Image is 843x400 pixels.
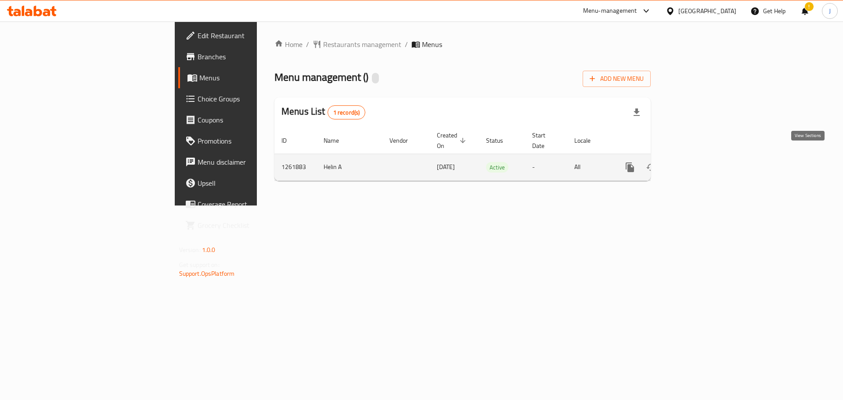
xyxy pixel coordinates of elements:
[525,154,567,180] td: -
[178,151,316,173] a: Menu disclaimer
[178,67,316,88] a: Menus
[179,244,201,256] span: Version:
[437,130,468,151] span: Created On
[583,6,637,16] div: Menu-management
[486,162,508,173] span: Active
[178,46,316,67] a: Branches
[317,154,382,180] td: Helin A
[198,136,309,146] span: Promotions
[281,105,365,119] h2: Menus List
[626,102,647,123] div: Export file
[199,72,309,83] span: Menus
[486,135,515,146] span: Status
[532,130,557,151] span: Start Date
[313,39,401,50] a: Restaurants management
[590,73,644,84] span: Add New Menu
[178,194,316,215] a: Coverage Report
[178,130,316,151] a: Promotions
[574,135,602,146] span: Locale
[641,157,662,178] button: Change Status
[328,105,366,119] div: Total records count
[829,6,831,16] span: J
[620,157,641,178] button: more
[437,161,455,173] span: [DATE]
[198,51,309,62] span: Branches
[179,268,235,279] a: Support.OpsPlatform
[274,67,368,87] span: Menu management ( )
[389,135,419,146] span: Vendor
[274,39,651,50] nav: breadcrumb
[274,127,711,181] table: enhanced table
[583,71,651,87] button: Add New Menu
[198,199,309,209] span: Coverage Report
[178,173,316,194] a: Upsell
[328,108,365,117] span: 1 record(s)
[178,25,316,46] a: Edit Restaurant
[323,39,401,50] span: Restaurants management
[567,154,612,180] td: All
[612,127,711,154] th: Actions
[198,30,309,41] span: Edit Restaurant
[198,94,309,104] span: Choice Groups
[281,135,298,146] span: ID
[198,220,309,231] span: Grocery Checklist
[178,215,316,236] a: Grocery Checklist
[324,135,350,146] span: Name
[178,109,316,130] a: Coupons
[405,39,408,50] li: /
[202,244,216,256] span: 1.0.0
[198,115,309,125] span: Coupons
[198,157,309,167] span: Menu disclaimer
[178,88,316,109] a: Choice Groups
[179,259,220,270] span: Get support on:
[198,178,309,188] span: Upsell
[422,39,442,50] span: Menus
[678,6,736,16] div: [GEOGRAPHIC_DATA]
